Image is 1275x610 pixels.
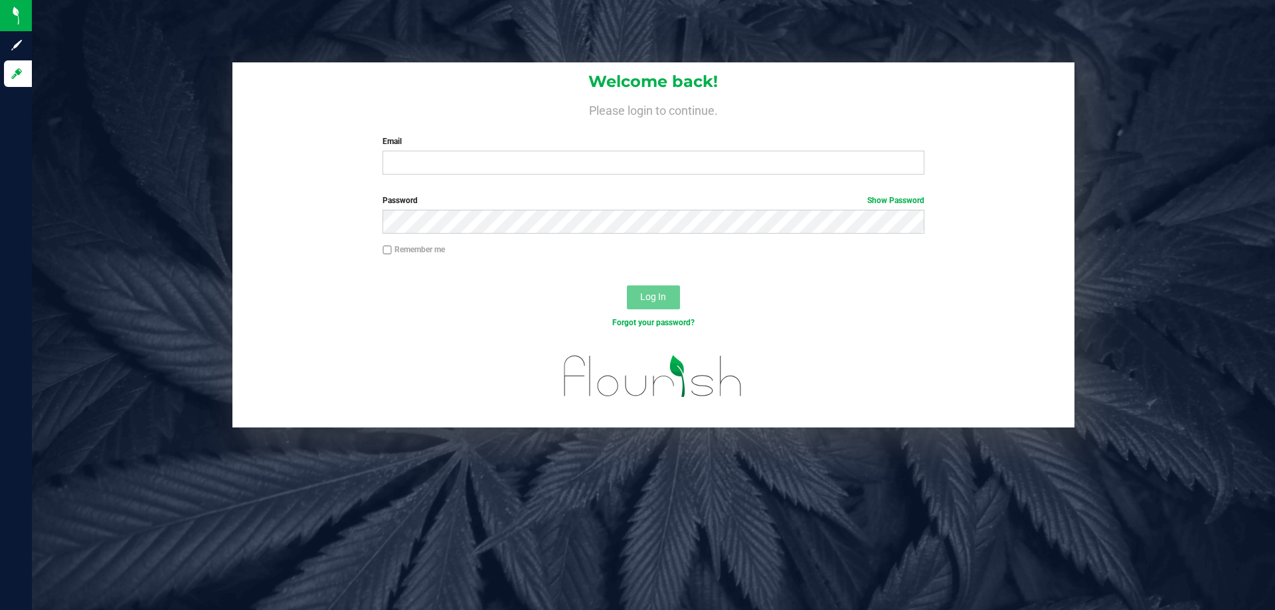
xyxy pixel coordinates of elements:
[382,135,924,147] label: Email
[627,285,680,309] button: Log In
[10,67,23,80] inline-svg: Log in
[232,101,1074,117] h4: Please login to continue.
[10,38,23,52] inline-svg: Sign up
[382,246,392,255] input: Remember me
[232,73,1074,90] h1: Welcome back!
[640,291,666,302] span: Log In
[548,343,758,410] img: flourish_logo.svg
[382,244,445,256] label: Remember me
[867,196,924,205] a: Show Password
[382,196,418,205] span: Password
[612,318,695,327] a: Forgot your password?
